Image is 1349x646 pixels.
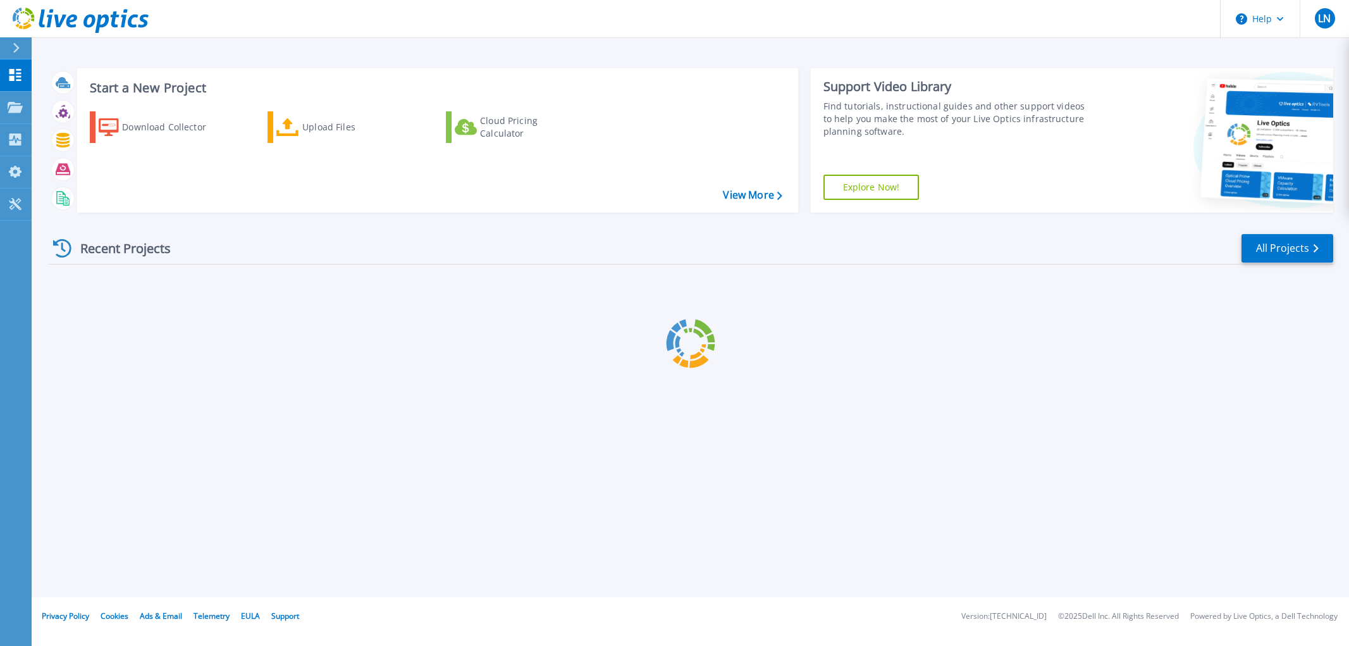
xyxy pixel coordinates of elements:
[194,611,230,621] a: Telemetry
[1241,234,1333,263] a: All Projects
[140,611,182,621] a: Ads & Email
[241,611,260,621] a: EULA
[961,612,1047,621] li: Version: [TECHNICAL_ID]
[90,81,782,95] h3: Start a New Project
[446,111,587,143] a: Cloud Pricing Calculator
[1318,13,1331,23] span: LN
[1190,612,1338,621] li: Powered by Live Optics, a Dell Technology
[122,115,223,140] div: Download Collector
[302,115,403,140] div: Upload Files
[42,611,89,621] a: Privacy Policy
[90,111,231,143] a: Download Collector
[1058,612,1179,621] li: © 2025 Dell Inc. All Rights Reserved
[823,78,1092,95] div: Support Video Library
[823,175,920,200] a: Explore Now!
[271,611,299,621] a: Support
[823,100,1092,138] div: Find tutorials, instructional guides and other support videos to help you make the most of your L...
[101,611,128,621] a: Cookies
[480,115,581,140] div: Cloud Pricing Calculator
[268,111,409,143] a: Upload Files
[723,189,782,201] a: View More
[49,233,188,264] div: Recent Projects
